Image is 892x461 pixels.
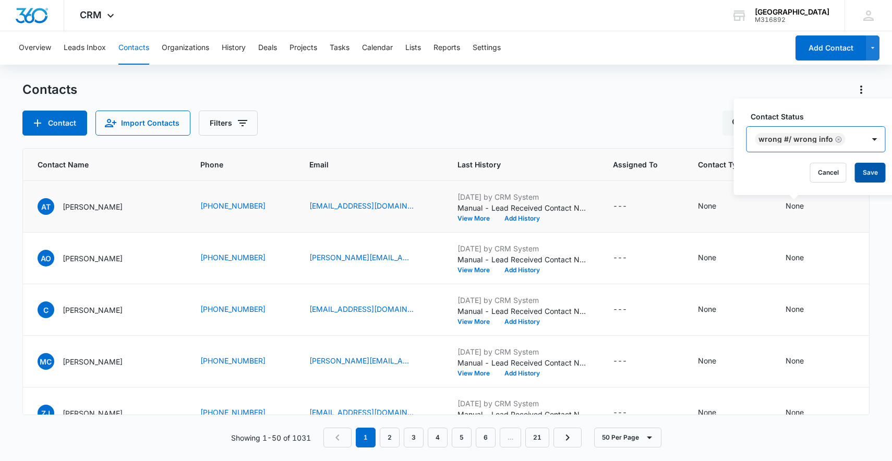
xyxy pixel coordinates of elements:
button: Save [855,163,886,183]
span: AT [38,198,54,215]
div: Contact Name - Carlos - Select to Edit Field [38,301,141,318]
div: Contact Name - Ashly Olivas - Select to Edit Field [38,250,141,266]
span: Phone [200,159,269,170]
div: --- [613,200,627,213]
p: [DATE] by CRM System [457,346,588,357]
div: Assigned To - - Select to Edit Field [613,304,646,316]
div: Contact Type - None - Select to Edit Field [698,304,735,316]
p: [DATE] by CRM System [457,398,588,409]
span: CRM [80,9,102,20]
button: View More [457,370,497,377]
a: [PHONE_NUMBER] [200,304,266,314]
div: Contact Name - Marty Craig - Select to Edit Field [38,353,141,370]
a: [EMAIL_ADDRESS][DOMAIN_NAME] [309,200,414,211]
div: account id [755,16,829,23]
div: --- [613,407,627,419]
div: Phone - (929) 284-8814 - Select to Edit Field [200,200,284,213]
div: Assigned To - - Select to Edit Field [613,252,646,264]
a: [PERSON_NAME][EMAIL_ADDRESS][PERSON_NAME][DOMAIN_NAME] [309,252,414,263]
div: Contact Type - None - Select to Edit Field [698,355,735,368]
div: None [786,252,804,263]
div: WRONG #/ WRONG INFO [758,136,833,143]
p: Showing 1-50 of 1031 [231,432,311,443]
span: ZJ [38,405,54,421]
button: Tasks [330,31,349,65]
button: Cancel [810,163,847,183]
div: --- [613,252,627,264]
button: View More [457,319,497,325]
button: Organizations [162,31,209,65]
div: Contact Status - None - Select to Edit Field [786,355,823,368]
p: Manual - Lead Received Contact Name: [PERSON_NAME] Phone: [PHONE_NUMBER] Email: [PERSON_NAME][EMA... [457,357,588,368]
p: [PERSON_NAME] [63,201,123,212]
button: Filters [199,111,258,136]
a: [EMAIL_ADDRESS][DOMAIN_NAME] [309,407,414,418]
nav: Pagination [323,428,582,447]
p: [PERSON_NAME] [63,305,123,316]
div: --- [613,304,627,316]
button: History [222,31,246,65]
div: None [698,407,716,418]
button: Add History [497,370,547,377]
span: AO [38,250,54,266]
div: Contact Status - None - Select to Edit Field [786,200,823,213]
div: None [698,252,716,263]
a: [PHONE_NUMBER] [200,200,266,211]
a: [PERSON_NAME][EMAIL_ADDRESS][PERSON_NAME][DOMAIN_NAME] [309,355,414,366]
button: View More [457,267,497,273]
button: Add History [497,215,547,222]
p: Manual - Lead Received Contact Name: [PERSON_NAME] Phone: [PHONE_NUMBER] Email: [EMAIL_ADDRESS][D... [457,409,588,420]
button: Settings [473,31,501,65]
div: Assigned To - - Select to Edit Field [613,407,646,419]
button: Reports [433,31,460,65]
div: Assigned To - - Select to Edit Field [613,200,646,213]
a: [PHONE_NUMBER] [200,355,266,366]
button: Add Contact [795,35,866,60]
p: Manual - Lead Received Contact Name: [PERSON_NAME] Phone: [PHONE_NUMBER] Email: [EMAIL_ADDRESS][D... [457,306,588,317]
a: Page 6 [476,428,496,447]
div: Phone - (626) 392-5721 - Select to Edit Field [200,252,284,264]
button: Import Contacts [95,111,190,136]
a: Page 3 [404,428,424,447]
div: account name [755,8,829,16]
div: Phone - (210) 850-8013 - Select to Edit Field [200,304,284,316]
button: Overview [19,31,51,65]
span: Email [309,159,417,170]
div: Contact Type - None - Select to Edit Field [698,200,735,213]
h1: Contacts [22,82,77,98]
div: None [786,355,804,366]
span: C [38,301,54,318]
a: Page 21 [525,428,549,447]
button: Actions [853,81,870,98]
div: None [786,407,804,418]
p: [PERSON_NAME] [63,408,123,419]
div: --- [613,355,627,368]
a: Page 4 [428,428,448,447]
a: [PHONE_NUMBER] [200,252,266,263]
button: Projects [290,31,317,65]
div: Phone - (406) 894-4001 - Select to Edit Field [200,355,284,368]
a: Page 2 [380,428,400,447]
div: Contact Status - None - Select to Edit Field [786,407,823,419]
em: 1 [356,428,376,447]
p: [PERSON_NAME] [63,356,123,367]
p: [PERSON_NAME] [63,253,123,264]
button: Leads Inbox [64,31,106,65]
p: [DATE] by CRM System [457,191,588,202]
label: Contact Status [751,111,890,122]
a: Next Page [553,428,582,447]
button: Contacts [118,31,149,65]
div: None [698,355,716,366]
div: Contact Name - Ameer Thompson - Select to Edit Field [38,198,141,215]
div: Email - ameerthompson7@gmail.com - Select to Edit Field [309,200,432,213]
div: None [698,304,716,314]
div: Contact Name - Zoya Jones - Select to Edit Field [38,405,141,421]
span: Assigned To [613,159,658,170]
span: Contact Name [38,159,160,170]
p: Manual - Lead Received Contact Name: [PERSON_NAME] Phone: [PHONE_NUMBER] Email: [EMAIL_ADDRESS][D... [457,202,588,213]
div: Assigned To - - Select to Edit Field [613,355,646,368]
p: [DATE] by CRM System [457,295,588,306]
button: View More [457,215,497,222]
div: None [698,200,716,211]
span: Contact Type [698,159,745,170]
